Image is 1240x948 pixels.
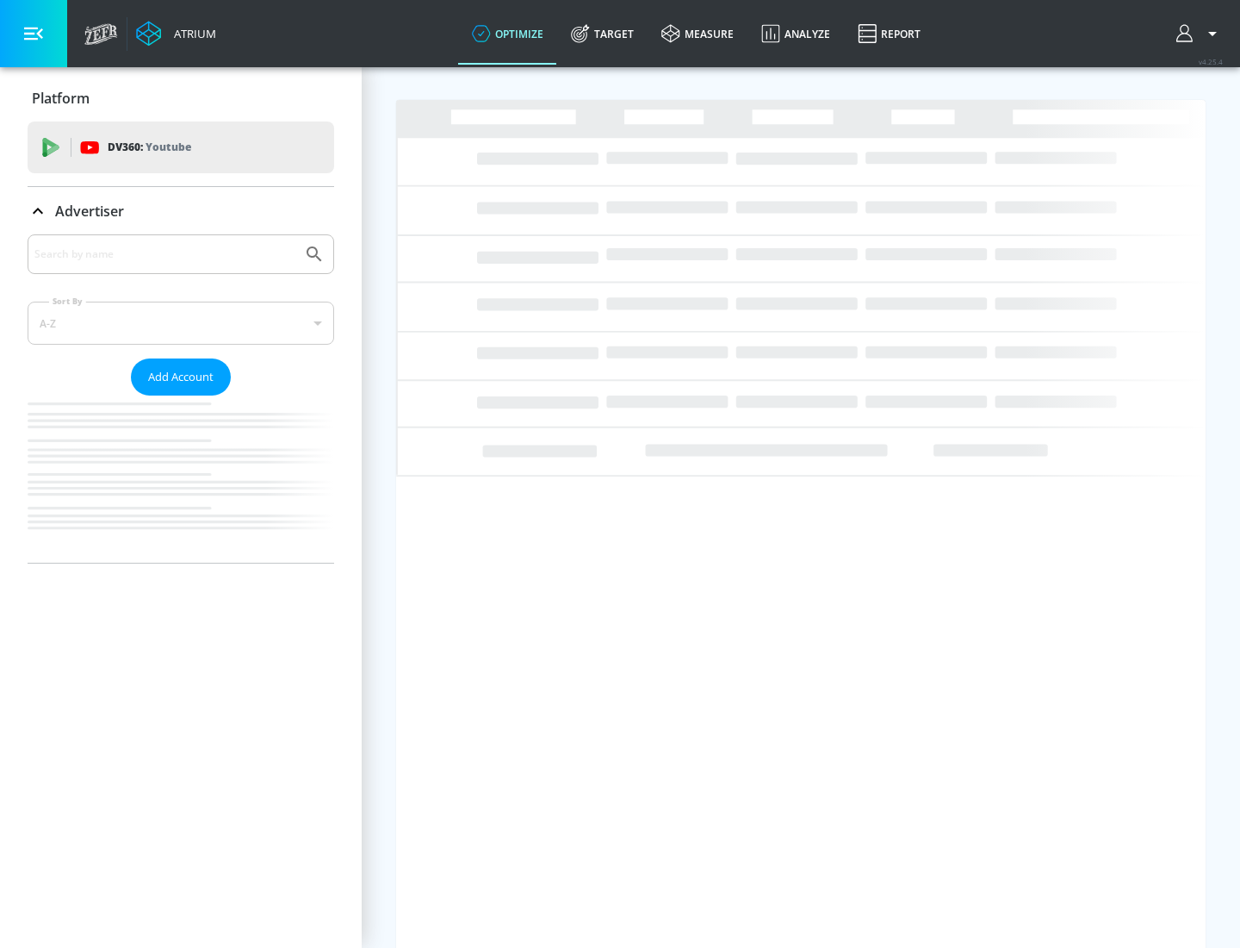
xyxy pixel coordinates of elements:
[28,396,334,563] nav: list of Advertiser
[844,3,934,65] a: Report
[49,296,86,307] label: Sort By
[34,243,295,265] input: Search by name
[28,74,334,122] div: Platform
[28,302,334,345] div: A-Z
[28,234,334,563] div: Advertiser
[167,26,216,41] div: Atrium
[28,122,334,173] div: DV360: Youtube
[28,187,334,235] div: Advertiser
[131,359,231,396] button: Add Account
[1199,57,1223,66] span: v 4.25.4
[146,138,191,156] p: Youtube
[648,3,747,65] a: measure
[148,367,214,387] span: Add Account
[32,89,90,108] p: Platform
[458,3,557,65] a: optimize
[557,3,648,65] a: Target
[108,138,191,157] p: DV360:
[136,21,216,47] a: Atrium
[55,202,124,221] p: Advertiser
[747,3,844,65] a: Analyze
